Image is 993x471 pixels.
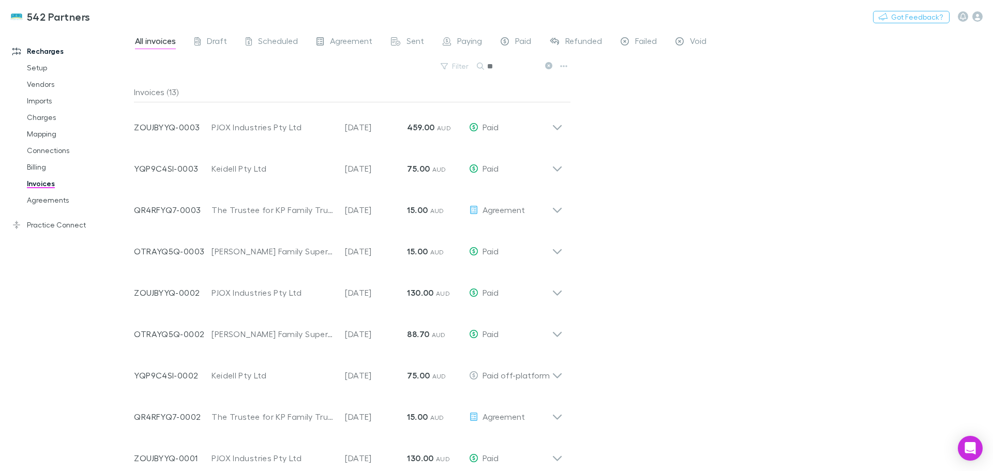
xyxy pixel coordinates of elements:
[17,192,140,208] a: Agreements
[437,124,451,132] span: AUD
[430,414,444,421] span: AUD
[212,328,335,340] div: [PERSON_NAME] Family Superannuation Fund
[483,453,499,463] span: Paid
[212,286,335,299] div: PJOX Industries Pty Ltd
[407,122,434,132] strong: 459.00
[17,59,140,76] a: Setup
[345,121,407,133] p: [DATE]
[690,36,706,49] span: Void
[873,11,950,23] button: Got Feedback?
[436,455,450,463] span: AUD
[345,411,407,423] p: [DATE]
[212,121,335,133] div: PJOX Industries Pty Ltd
[483,370,550,380] span: Paid off-platform
[345,286,407,299] p: [DATE]
[126,309,571,351] div: OTRAYQ5Q-0002[PERSON_NAME] Family Superannuation Fund[DATE]88.70 AUDPaid
[126,185,571,226] div: QR4RFYQ7-0003The Trustee for KP Family Trust[DATE]15.00 AUDAgreement
[457,36,482,49] span: Paying
[4,4,97,29] a: 542 Partners
[126,351,571,392] div: YQP9C4SI-0002Keidell Pty Ltd[DATE]75.00 AUDPaid off-platform
[134,369,212,382] p: YQP9C4SI-0002
[345,328,407,340] p: [DATE]
[483,122,499,132] span: Paid
[407,36,424,49] span: Sent
[17,93,140,109] a: Imports
[430,248,444,256] span: AUD
[126,102,571,144] div: ZOUJBYYQ-0003PJOX Industries Pty Ltd[DATE]459.00 AUDPaid
[212,204,335,216] div: The Trustee for KP Family Trust
[345,369,407,382] p: [DATE]
[330,36,372,49] span: Agreement
[134,245,212,257] p: OTRAYQ5Q-0003
[345,245,407,257] p: [DATE]
[483,412,525,421] span: Agreement
[407,246,428,256] strong: 15.00
[407,370,430,381] strong: 75.00
[345,162,407,175] p: [DATE]
[407,329,429,339] strong: 88.70
[126,268,571,309] div: ZOUJBYYQ-0002PJOX Industries Pty Ltd[DATE]130.00 AUDPaid
[126,226,571,268] div: OTRAYQ5Q-0003[PERSON_NAME] Family Superannuation Fund[DATE]15.00 AUDPaid
[483,287,499,297] span: Paid
[483,329,499,339] span: Paid
[212,369,335,382] div: Keidell Pty Ltd
[432,331,446,339] span: AUD
[126,144,571,185] div: YQP9C4SI-0003Keidell Pty Ltd[DATE]75.00 AUDPaid
[212,245,335,257] div: [PERSON_NAME] Family Superannuation Fund
[436,290,450,297] span: AUD
[135,36,176,49] span: All invoices
[212,162,335,175] div: Keidell Pty Ltd
[134,286,212,299] p: ZOUJBYYQ-0002
[407,205,428,215] strong: 15.00
[407,453,433,463] strong: 130.00
[430,207,444,215] span: AUD
[515,36,531,49] span: Paid
[432,372,446,380] span: AUD
[483,163,499,173] span: Paid
[17,109,140,126] a: Charges
[10,10,23,23] img: 542 Partners's Logo
[483,205,525,215] span: Agreement
[407,163,430,174] strong: 75.00
[565,36,602,49] span: Refunded
[407,412,428,422] strong: 15.00
[432,165,446,173] span: AUD
[134,162,212,175] p: YQP9C4SI-0003
[134,328,212,340] p: OTRAYQ5Q-0002
[134,204,212,216] p: QR4RFYQ7-0003
[958,436,983,461] div: Open Intercom Messenger
[134,121,212,133] p: ZOUJBYYQ-0003
[635,36,657,49] span: Failed
[2,217,140,233] a: Practice Connect
[407,287,433,298] strong: 130.00
[17,76,140,93] a: Vendors
[27,10,91,23] h3: 542 Partners
[17,142,140,159] a: Connections
[212,411,335,423] div: The Trustee for KP Family Trust
[212,452,335,464] div: PJOX Industries Pty Ltd
[258,36,298,49] span: Scheduled
[134,452,212,464] p: ZOUJBYYQ-0001
[207,36,227,49] span: Draft
[17,175,140,192] a: Invoices
[435,60,475,72] button: Filter
[126,392,571,433] div: QR4RFYQ7-0002The Trustee for KP Family Trust[DATE]15.00 AUDAgreement
[483,246,499,256] span: Paid
[345,452,407,464] p: [DATE]
[17,159,140,175] a: Billing
[17,126,140,142] a: Mapping
[2,43,140,59] a: Recharges
[345,204,407,216] p: [DATE]
[134,411,212,423] p: QR4RFYQ7-0002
